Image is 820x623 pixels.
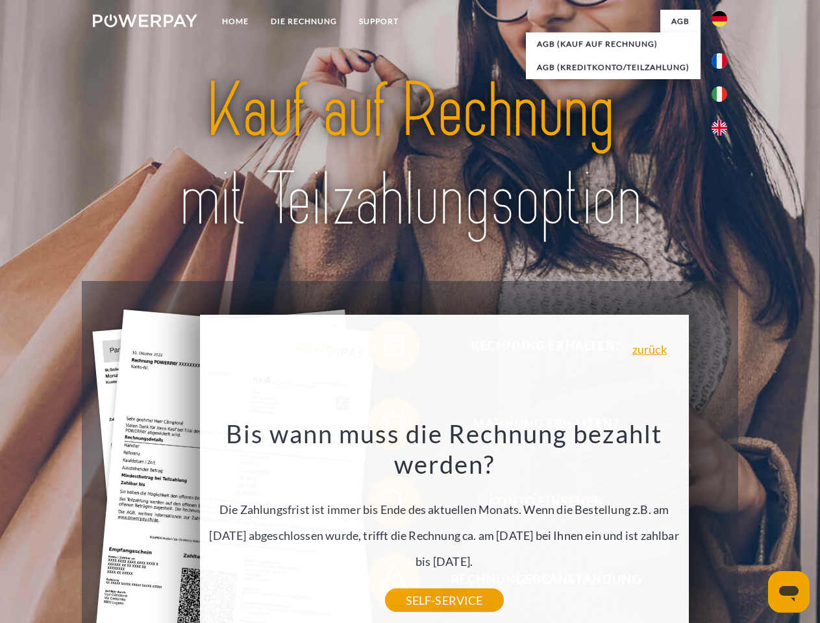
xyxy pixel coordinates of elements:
a: agb [660,10,701,33]
div: Die Zahlungsfrist ist immer bis Ende des aktuellen Monats. Wenn die Bestellung z.B. am [DATE] abg... [207,418,681,600]
img: logo-powerpay-white.svg [93,14,197,27]
iframe: Schaltfläche zum Öffnen des Messaging-Fensters [768,571,810,613]
a: zurück [632,343,667,355]
img: fr [712,53,727,69]
img: title-powerpay_de.svg [124,62,696,249]
a: SUPPORT [348,10,410,33]
img: de [712,11,727,27]
img: it [712,86,727,102]
img: en [712,120,727,136]
a: SELF-SERVICE [385,589,504,612]
h3: Bis wann muss die Rechnung bezahlt werden? [207,418,681,480]
a: DIE RECHNUNG [260,10,348,33]
a: AGB (Kreditkonto/Teilzahlung) [526,56,701,79]
a: AGB (Kauf auf Rechnung) [526,32,701,56]
a: Home [211,10,260,33]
